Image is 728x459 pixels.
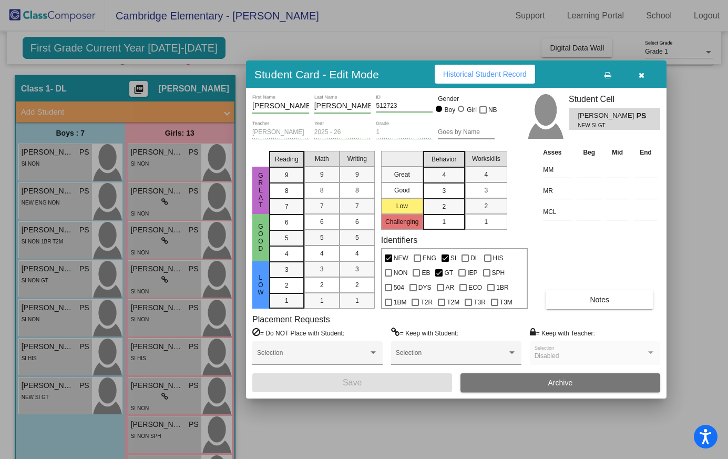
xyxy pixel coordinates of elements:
[355,296,359,305] span: 1
[285,296,289,305] span: 1
[285,170,289,180] span: 9
[450,252,456,264] span: SI
[355,249,359,258] span: 4
[442,186,446,196] span: 3
[355,170,359,179] span: 9
[500,296,512,309] span: T3M
[355,264,359,274] span: 3
[394,296,407,309] span: 1BM
[320,296,324,305] span: 1
[543,162,572,178] input: assessment
[484,217,488,227] span: 1
[285,265,289,274] span: 3
[314,129,371,136] input: year
[320,217,324,227] span: 6
[472,154,500,164] span: Workskills
[320,186,324,195] span: 8
[578,121,629,129] span: NEW SI GT
[252,373,452,392] button: Save
[484,170,488,179] span: 4
[578,110,636,121] span: [PERSON_NAME]
[252,314,330,324] label: Placement Requests
[492,267,505,279] span: SPH
[444,105,456,115] div: Boy
[637,110,651,121] span: PS
[254,68,379,81] h3: Student Card - Edit Mode
[569,94,660,104] h3: Student Cell
[442,170,446,180] span: 4
[376,103,433,110] input: Enter ID
[285,233,289,243] span: 5
[285,249,289,259] span: 4
[467,267,477,279] span: IEP
[435,65,535,84] button: Historical Student Record
[355,233,359,242] span: 5
[474,296,486,309] span: T3R
[447,296,459,309] span: T2M
[252,129,309,136] input: teacher
[484,201,488,211] span: 2
[285,281,289,290] span: 2
[446,281,455,294] span: AR
[320,264,324,274] span: 3
[603,147,631,158] th: Mid
[320,170,324,179] span: 9
[438,94,495,104] mat-label: Gender
[355,280,359,290] span: 2
[493,252,504,264] span: HIS
[496,281,508,294] span: 1BR
[285,186,289,196] span: 8
[418,281,432,294] span: DYS
[422,267,430,279] span: EB
[394,267,408,279] span: NON
[343,378,362,387] span: Save
[320,201,324,211] span: 7
[432,155,456,164] span: Behavior
[347,154,367,164] span: Writing
[548,379,573,387] span: Archive
[256,223,265,252] span: Good
[355,186,359,195] span: 8
[590,295,609,304] span: Notes
[256,274,265,296] span: Low
[631,147,660,158] th: End
[543,204,572,220] input: assessment
[470,252,478,264] span: DL
[543,183,572,199] input: assessment
[530,328,595,338] label: = Keep with Teacher:
[535,352,559,360] span: Disabled
[320,280,324,290] span: 2
[320,233,324,242] span: 5
[484,186,488,195] span: 3
[546,290,653,309] button: Notes
[391,328,458,338] label: = Keep with Student:
[394,252,408,264] span: NEW
[466,105,477,115] div: Girl
[355,201,359,211] span: 7
[381,235,417,245] label: Identifiers
[438,129,495,136] input: goes by name
[421,296,433,309] span: T2R
[355,217,359,227] span: 6
[285,218,289,227] span: 6
[423,252,436,264] span: ENG
[460,373,660,392] button: Archive
[444,267,453,279] span: GT
[320,249,324,258] span: 4
[394,281,404,294] span: 504
[252,328,344,338] label: = Do NOT Place with Student:
[443,70,527,78] span: Historical Student Record
[376,129,433,136] input: grade
[275,155,299,164] span: Reading
[540,147,575,158] th: Asses
[315,154,329,164] span: Math
[488,104,497,116] span: NB
[468,281,482,294] span: ECO
[442,202,446,211] span: 2
[285,202,289,211] span: 7
[575,147,603,158] th: Beg
[256,172,265,209] span: Great
[442,217,446,227] span: 1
